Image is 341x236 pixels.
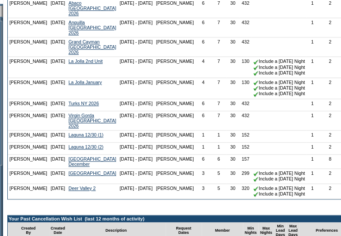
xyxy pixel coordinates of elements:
td: 30 [226,184,239,199]
td: [DATE] [49,18,67,37]
nobr: Include a [DATE] Night [253,70,305,75]
td: 1 [195,143,211,155]
td: [PERSON_NAME] [154,184,196,199]
td: 30 [226,57,239,78]
td: 6 [195,99,211,111]
td: 1 [307,57,318,78]
img: chkSmaller.gif [253,186,258,191]
td: 299 [239,169,252,184]
img: chkSmaller.gif [253,65,258,70]
td: [DATE] [49,130,67,143]
img: chkSmaller.gif [253,59,258,65]
nobr: [DATE] - [DATE] [120,132,153,137]
td: [PERSON_NAME] [8,184,49,199]
td: [PERSON_NAME] [154,169,196,184]
td: [PERSON_NAME] [154,37,196,57]
td: [PERSON_NAME] [154,18,196,37]
nobr: [DATE] - [DATE] [120,20,153,25]
nobr: Include a [DATE] Night [253,186,305,191]
td: 7 [211,57,226,78]
td: [PERSON_NAME] [8,78,49,99]
td: 3 [195,169,211,184]
td: [PERSON_NAME] [8,143,49,155]
a: Grand Cayman [GEOGRAPHIC_DATA] 2026 [68,39,116,55]
img: chkSmaller.gif [253,92,258,97]
td: [PERSON_NAME] [8,169,49,184]
td: 30 [226,130,239,143]
a: Deer Valley 2 [68,186,95,191]
td: [PERSON_NAME] [154,99,196,111]
a: Turks NY 2026 [68,101,98,106]
td: 30 [226,18,239,37]
td: 30 [226,78,239,99]
img: chkSmaller.gif [253,86,258,91]
nobr: Include a [DATE] Night [253,91,305,96]
nobr: [DATE] - [DATE] [120,101,153,106]
td: 5 [211,169,226,184]
nobr: Include a [DATE] Night [253,85,305,90]
td: 130 [239,57,252,78]
td: 6 [195,37,211,57]
td: [PERSON_NAME] [154,111,196,130]
td: 6 [195,18,211,37]
a: Virgin Gorda [GEOGRAPHIC_DATA] 2026 [68,113,116,128]
td: 1 [211,143,226,155]
a: [GEOGRAPHIC_DATA] December [68,156,116,167]
td: 6 [195,111,211,130]
td: 30 [226,37,239,57]
nobr: Include a [DATE] Night [253,191,305,196]
td: 30 [226,99,239,111]
td: 4 [195,78,211,99]
td: [DATE] [49,184,67,199]
td: [DATE] [49,78,67,99]
td: 30 [226,169,239,184]
nobr: [DATE] - [DATE] [120,171,153,176]
nobr: Include a [DATE] Night [253,80,305,85]
nobr: Include a [DATE] Night [253,171,305,176]
td: [DATE] [49,99,67,111]
td: 1 [307,37,318,57]
td: 130 [239,78,252,99]
td: 30 [226,143,239,155]
td: 1 [307,130,318,143]
nobr: [DATE] - [DATE] [120,39,153,44]
nobr: [DATE] - [DATE] [120,0,153,6]
img: chkSmaller.gif [253,80,258,85]
td: 432 [239,111,252,130]
td: 5 [211,184,226,199]
td: 432 [239,37,252,57]
td: [PERSON_NAME] [8,37,49,57]
img: chkSmaller.gif [253,171,258,176]
td: 432 [239,99,252,111]
td: [PERSON_NAME] [8,57,49,78]
a: Laguna 12/30 (1) [68,132,103,137]
nobr: [DATE] - [DATE] [120,113,153,118]
td: 1 [307,184,318,199]
img: chkSmaller.gif [253,192,258,197]
nobr: [DATE] - [DATE] [120,59,153,64]
td: [PERSON_NAME] [8,18,49,37]
td: 7 [211,37,226,57]
td: [PERSON_NAME] [154,78,196,99]
td: 30 [226,155,239,169]
td: [DATE] [49,143,67,155]
td: [DATE] [49,169,67,184]
td: 7 [211,78,226,99]
td: [PERSON_NAME] [8,99,49,111]
td: [PERSON_NAME] [8,130,49,143]
nobr: Include a [DATE] Night [253,176,305,181]
td: 6 [211,155,226,169]
td: 1 [307,155,318,169]
td: 152 [239,143,252,155]
nobr: [DATE] - [DATE] [120,80,153,85]
td: [DATE] [49,111,67,130]
a: Abaco [GEOGRAPHIC_DATA] 2026 [68,0,116,16]
a: Laguna 12/30 (2) [68,144,103,149]
td: [PERSON_NAME] [154,155,196,169]
td: [PERSON_NAME] [154,143,196,155]
td: 6 [195,155,211,169]
td: 1 [307,169,318,184]
nobr: Include a [DATE] Night [253,65,305,70]
td: 4 [195,57,211,78]
td: [PERSON_NAME] [8,111,49,130]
